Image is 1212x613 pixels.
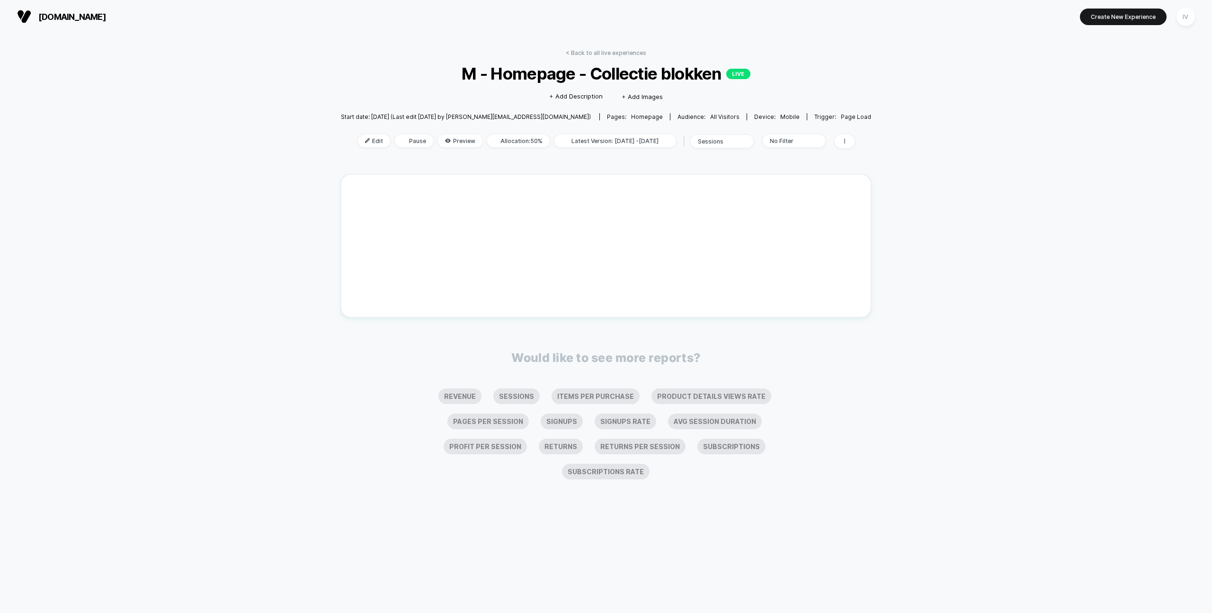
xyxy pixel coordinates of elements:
[566,49,646,56] a: < Back to all live experiences
[698,138,736,145] div: sessions
[668,414,762,429] li: Avg Session Duration
[780,113,800,120] span: mobile
[541,414,583,429] li: Signups
[814,113,871,120] div: Trigger:
[438,388,481,404] li: Revenue
[487,135,550,147] span: Allocation: 50%
[367,63,845,83] span: M - Homepage - Collectie blokken
[677,113,740,120] div: Audience:
[447,414,529,429] li: Pages Per Session
[554,135,676,147] span: Latest Version: [DATE] - [DATE]
[651,388,771,404] li: Product Details Views Rate
[493,388,540,404] li: Sessions
[552,388,640,404] li: Items Per Purchase
[595,414,656,429] li: Signups Rate
[1176,8,1195,26] div: IV
[365,138,370,143] img: edit
[511,351,701,365] p: Would like to see more reports?
[341,113,591,120] span: Start date: [DATE] (Last edit [DATE] by [PERSON_NAME][EMAIL_ADDRESS][DOMAIN_NAME])
[438,135,482,147] span: Preview
[358,135,390,147] span: Edit
[395,135,433,147] span: Pause
[631,113,663,120] span: homepage
[14,9,109,24] button: [DOMAIN_NAME]
[770,137,808,144] div: No Filter
[710,113,740,120] span: All Visitors
[681,135,691,148] span: |
[444,439,527,454] li: Profit Per Session
[549,92,603,101] span: + Add Description
[607,113,663,120] div: Pages:
[726,69,750,79] p: LIVE
[1174,7,1198,27] button: IV
[747,113,807,120] span: Device:
[595,439,686,454] li: Returns Per Session
[539,439,583,454] li: Returns
[1080,9,1167,25] button: Create New Experience
[38,12,106,22] span: [DOMAIN_NAME]
[622,93,663,100] span: + Add Images
[17,9,31,24] img: Visually logo
[841,113,871,120] span: Page Load
[562,464,650,479] li: Subscriptions Rate
[697,439,766,454] li: Subscriptions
